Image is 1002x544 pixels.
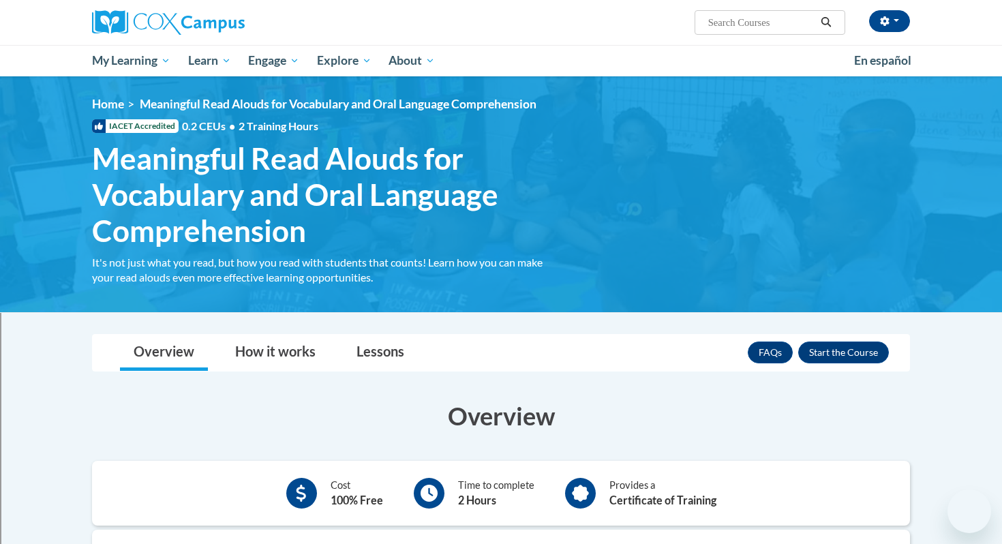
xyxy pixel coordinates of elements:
a: About [380,45,444,76]
span: Meaningful Read Alouds for Vocabulary and Oral Language Comprehension [140,97,536,111]
span: About [389,52,435,69]
span: 0.2 CEUs [182,119,318,134]
span: Engage [248,52,299,69]
span: IACET Accredited [92,119,179,133]
button: Account Settings [869,10,910,32]
iframe: Button to launch messaging window [947,489,991,533]
a: En español [845,46,920,75]
span: • [229,119,235,132]
span: Meaningful Read Alouds for Vocabulary and Oral Language Comprehension [92,140,562,248]
span: 2 Training Hours [239,119,318,132]
input: Search Courses [707,14,816,31]
span: Explore [317,52,371,69]
button: Search [816,14,836,31]
div: Main menu [72,45,930,76]
img: Cox Campus [92,10,245,35]
a: My Learning [83,45,179,76]
span: Learn [188,52,231,69]
a: Cox Campus [92,10,351,35]
a: Learn [179,45,240,76]
a: Engage [239,45,308,76]
span: En español [854,53,911,67]
a: Home [92,97,124,111]
span: My Learning [92,52,170,69]
a: Explore [308,45,380,76]
div: It's not just what you read, but how you read with students that counts! Learn how you can make y... [92,255,562,285]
